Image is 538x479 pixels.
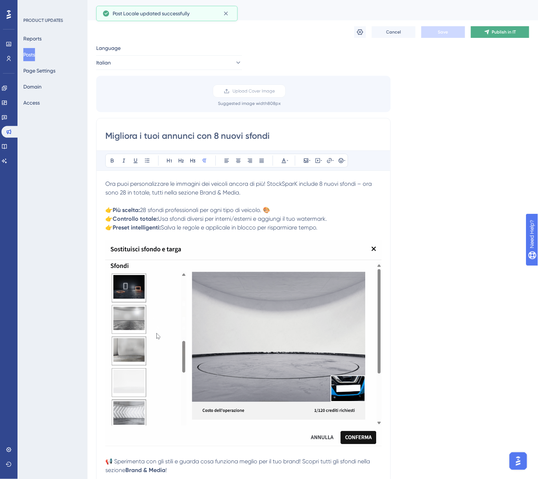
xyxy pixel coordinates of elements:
strong: Brand & Media [125,467,165,474]
div: Suggested image width 808 px [218,101,281,106]
span: Language [96,44,121,52]
span: 👉 [105,215,113,222]
button: Save [421,26,465,38]
span: 📢 Sperimenta con gli stili e guarda cosa funziona meglio per il tuo brand! Scopri tutti gli sfond... [105,458,371,474]
span: Italian [96,58,111,67]
button: Domain [23,80,42,93]
span: Cancel [386,29,401,35]
span: Salva le regole e applicale in blocco per risparmiare tempo. [161,224,317,231]
span: Usa sfondi diversi per interni/esterni e aggiungi il tuo watermark. [158,215,327,222]
button: Posts [23,48,35,61]
span: 👉 [105,207,113,213]
strong: Preset intelligenti: [113,224,161,231]
div: PRODUCT UPDATES [23,17,63,23]
span: 28 sfondi professionali per ogni tipo di veicolo. 🎨 [140,207,270,213]
strong: Controllo totale: [113,215,158,222]
span: 👉 [105,224,113,231]
span: Save [438,29,448,35]
button: Italian [96,55,242,70]
span: ! [165,467,167,474]
span: Upload Cover Image [233,88,275,94]
button: Access [23,96,40,109]
span: Need Help? [17,2,46,11]
input: Post Title [105,130,382,142]
button: Page Settings [23,64,55,77]
span: Ora puoi personalizzare le immagini dei veicoli ancora di più! StockSparK include 8 nuovi sfondi ... [105,180,373,196]
iframe: UserGuiding AI Assistant Launcher [507,450,529,472]
strong: Più scelta: [113,207,140,213]
button: Cancel [372,26,416,38]
span: Post Locale updated successfully [113,9,190,18]
button: Publish in IT [471,26,529,38]
button: Reports [23,32,42,45]
div: SSK - 8 new BGR [96,5,511,15]
span: Publish in IT [492,29,516,35]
